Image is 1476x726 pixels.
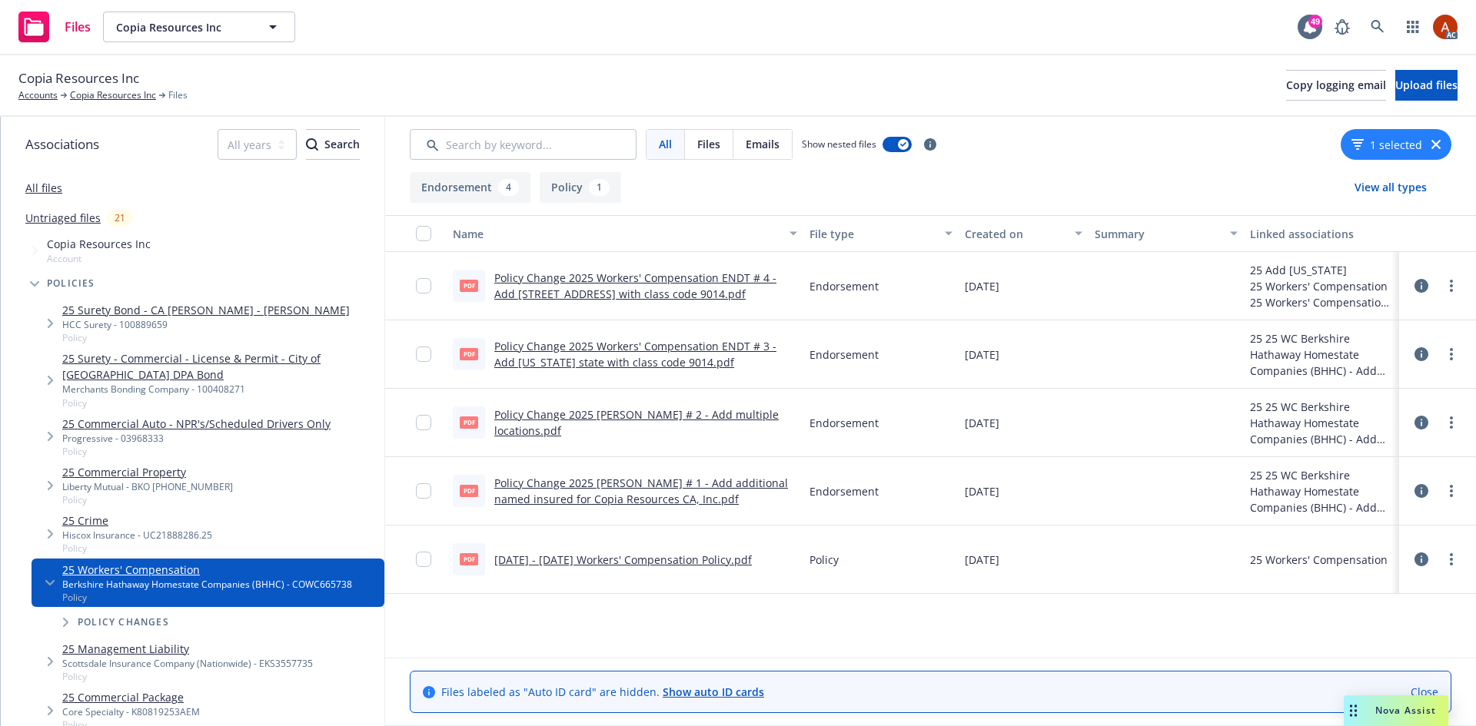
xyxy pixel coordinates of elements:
a: Policy Change 2025 Workers' Compensation ENDT # 4 - Add [STREET_ADDRESS] with class code 9014.pdf [494,270,776,301]
div: Summary [1095,226,1221,242]
a: more [1442,550,1461,569]
div: 1 [589,179,610,196]
span: Account [47,252,151,265]
input: Search by keyword... [410,129,637,160]
div: Name [453,226,780,242]
div: Created on [965,226,1065,242]
span: Policy [62,396,378,409]
a: [DATE] - [DATE] Workers' Compensation Policy.pdf [494,552,752,567]
div: Scottsdale Insurance Company (Nationwide) - EKS3557735 [62,657,313,670]
span: Policy [62,493,233,506]
div: File type [809,226,936,242]
span: Policy [62,591,352,604]
span: [DATE] [965,483,999,499]
span: Endorsement [809,415,879,431]
input: Select all [416,226,431,241]
span: pdf [460,553,478,565]
button: File type [803,215,959,252]
a: more [1442,482,1461,500]
div: 25 Workers' Compensation [1250,294,1393,310]
button: 1 selected [1351,137,1422,153]
a: Report a Bug [1327,12,1358,42]
span: Policy [62,542,212,555]
span: All [659,136,672,152]
input: Toggle Row Selected [416,552,431,567]
a: more [1442,413,1461,432]
span: [DATE] [965,346,999,363]
button: View all types [1330,172,1451,203]
span: Show nested files [802,138,876,151]
span: Associations [25,134,99,154]
a: 25 Management Liability [62,641,313,657]
span: Files [697,136,720,152]
button: Created on [959,215,1089,252]
a: 25 Crime [62,512,212,529]
span: [DATE] [965,278,999,294]
button: Name [447,215,803,252]
a: Switch app [1398,12,1428,42]
svg: Search [306,138,318,151]
div: Merchants Bonding Company - 100408271 [62,383,378,396]
div: Drag to move [1344,695,1363,726]
div: Berkshire Hathaway Homestate Companies (BHHC) - COWC665738 [62,578,352,591]
span: pdf [460,485,478,496]
a: Policy Change 2025 [PERSON_NAME] # 2 - Add multiple locations.pdf [494,407,779,438]
a: more [1442,345,1461,363]
span: Endorsement [809,278,879,294]
div: Hiscox Insurance - UC21888286.25 [62,529,212,542]
a: 25 Surety - Commercial - License & Permit - City of [GEOGRAPHIC_DATA] DPA Bond [62,350,378,383]
div: Progressive - 03968333 [62,432,331,445]
a: All files [25,181,62,195]
span: Policy [62,331,350,344]
span: Emails [746,136,780,152]
a: more [1442,277,1461,295]
input: Toggle Row Selected [416,278,431,293]
button: Copia Resources Inc [103,12,295,42]
input: Toggle Row Selected [416,483,431,499]
a: 25 Commercial Property [62,464,233,480]
button: Linked associations [1244,215,1399,252]
input: Toggle Row Selected [416,346,431,362]
div: 25 Workers' Compensation [1250,552,1388,568]
a: Untriaged files [25,210,101,226]
button: Copy logging email [1286,70,1386,101]
div: 25 25 WC Berkshire Hathaway Homestate Companies (BHHC) - Add additional named insured for Copia R... [1250,467,1393,515]
span: Copy logging email [1286,78,1386,92]
div: 49 [1308,15,1322,28]
a: Accounts [18,88,58,102]
a: 25 Commercial Package [62,689,200,705]
img: photo [1433,15,1458,39]
a: Close [1411,684,1438,700]
span: [DATE] [965,415,999,431]
span: Policy [62,445,331,458]
div: 25 25 WC Berkshire Hathaway Homestate Companies (BHHC) - Add multiple locations [1250,399,1393,447]
a: 25 Commercial Auto - NPR's/Scheduled Drivers Only [62,416,331,432]
button: Policy [540,172,621,203]
span: Copia Resources Inc [18,68,139,88]
button: Nova Assist [1344,695,1448,726]
a: Copia Resources Inc [70,88,156,102]
div: 21 [107,209,133,227]
a: Show auto ID cards [663,685,764,699]
button: Upload files [1395,70,1458,101]
span: Files [65,21,91,33]
input: Toggle Row Selected [416,415,431,430]
span: pdf [460,280,478,291]
a: Search [1362,12,1393,42]
span: Policy [809,552,839,568]
span: Files [168,88,188,102]
span: pdf [460,348,478,360]
div: 25 Add [US_STATE] [1250,262,1393,278]
span: Files labeled as "Auto ID card" are hidden. [441,684,764,700]
div: Search [306,130,360,159]
span: Copia Resources Inc [47,236,151,252]
span: pdf [460,416,478,428]
span: Policies [47,279,95,288]
div: HCC Surety - 100889659 [62,318,350,331]
a: 25 Workers' Compensation [62,562,352,578]
span: Endorsement [809,483,879,499]
div: 25 Workers' Compensation [1250,278,1393,294]
button: Endorsement [410,172,530,203]
a: Policy Change 2025 Workers' Compensation ENDT # 3 - Add [US_STATE] state with class code 9014.pdf [494,339,776,370]
a: 25 Surety Bond - CA [PERSON_NAME] - [PERSON_NAME] [62,302,350,318]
